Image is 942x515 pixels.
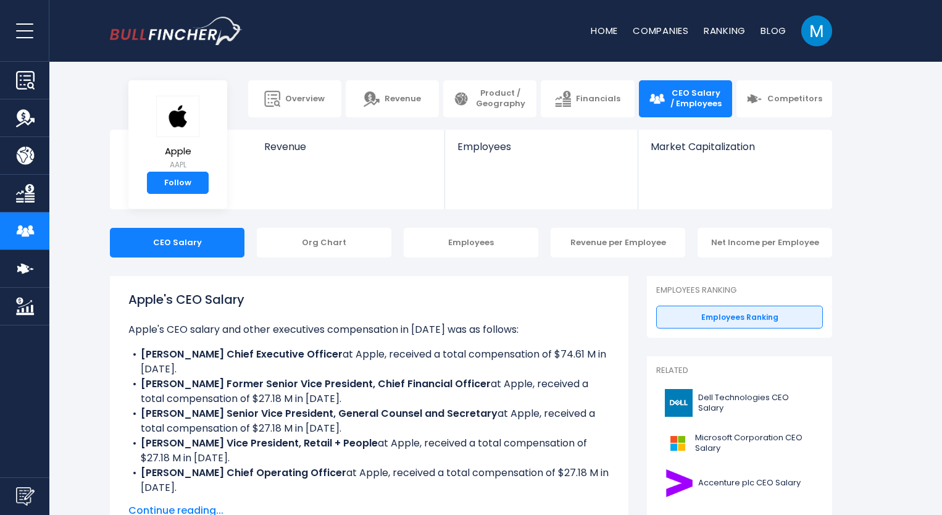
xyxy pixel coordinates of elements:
b: [PERSON_NAME] Former Senior Vice President, Chief Financial Officer [141,377,491,391]
div: Employees [404,228,538,257]
span: Market Capitalization [651,141,819,153]
a: Revenue [346,80,439,117]
span: Product / Geography [474,88,527,109]
span: Revenue [385,94,421,104]
span: Dell Technologies CEO Salary [698,393,815,414]
a: Overview [248,80,341,117]
span: Apple [156,146,199,157]
small: AAPL [156,159,199,170]
img: ACN logo [664,469,694,497]
li: at Apple, received a total compensation of $27.18 M in [DATE]. [128,436,610,466]
a: Companies [633,24,689,37]
a: Financials [541,80,634,117]
span: Microsoft Corporation CEO Salary [695,433,815,454]
li: at Apple, received a total compensation of $74.61 M in [DATE]. [128,347,610,377]
span: Accenture plc CEO Salary [698,478,801,488]
a: Product / Geography [443,80,536,117]
a: Apple AAPL [156,95,200,172]
li: at Apple, received a total compensation of $27.18 M in [DATE]. [128,377,610,406]
a: Market Capitalization [638,130,831,174]
img: MSFT logo [664,429,691,457]
a: Home [591,24,618,37]
span: Employees [457,141,625,153]
a: Ranking [704,24,746,37]
a: Employees Ranking [656,306,823,329]
div: CEO Salary [110,228,244,257]
span: Revenue [264,141,433,153]
a: CEO Salary / Employees [639,80,732,117]
span: CEO Salary / Employees [670,88,722,109]
div: Net Income per Employee [698,228,832,257]
div: Org Chart [257,228,391,257]
p: Employees Ranking [656,285,823,296]
a: Accenture plc CEO Salary [656,466,823,500]
a: Revenue [252,130,445,174]
a: Go to homepage [110,17,243,45]
a: Competitors [736,80,832,117]
b: [PERSON_NAME] Vice President, Retail + People [141,436,378,450]
b: [PERSON_NAME] Senior Vice President, General Counsel and Secretary [141,406,498,421]
img: bullfincher logo [110,17,243,45]
div: Revenue per Employee [551,228,685,257]
a: Follow [147,172,209,194]
h1: Apple's CEO Salary [128,290,610,309]
img: DELL logo [664,389,694,417]
a: Employees [445,130,637,174]
span: Overview [285,94,325,104]
a: Blog [761,24,786,37]
b: [PERSON_NAME] Chief Executive Officer [141,347,343,361]
span: Financials [576,94,620,104]
b: [PERSON_NAME] Chief Operating Officer [141,466,346,480]
p: Related [656,366,823,376]
li: at Apple, received a total compensation of $27.18 M in [DATE]. [128,466,610,495]
p: Apple's CEO salary and other executives compensation in [DATE] was as follows: [128,322,610,337]
span: Competitors [767,94,822,104]
li: at Apple, received a total compensation of $27.18 M in [DATE]. [128,406,610,436]
a: Dell Technologies CEO Salary [656,386,823,420]
a: Microsoft Corporation CEO Salary [656,426,823,460]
